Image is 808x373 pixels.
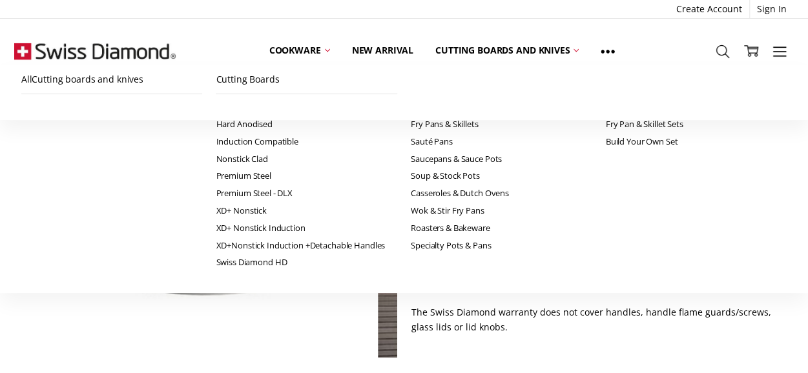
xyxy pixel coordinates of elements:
[216,65,397,94] a: Cutting Boards
[411,305,794,334] div: The Swiss Diamond warranty does not cover handles, handle flame guards/screws, glass lids or lid ...
[424,36,590,65] a: Cutting boards and knives
[258,36,341,65] a: Cookware
[14,19,176,83] img: Free Shipping On Every Order
[590,36,626,65] a: Show All
[341,36,424,65] a: New arrival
